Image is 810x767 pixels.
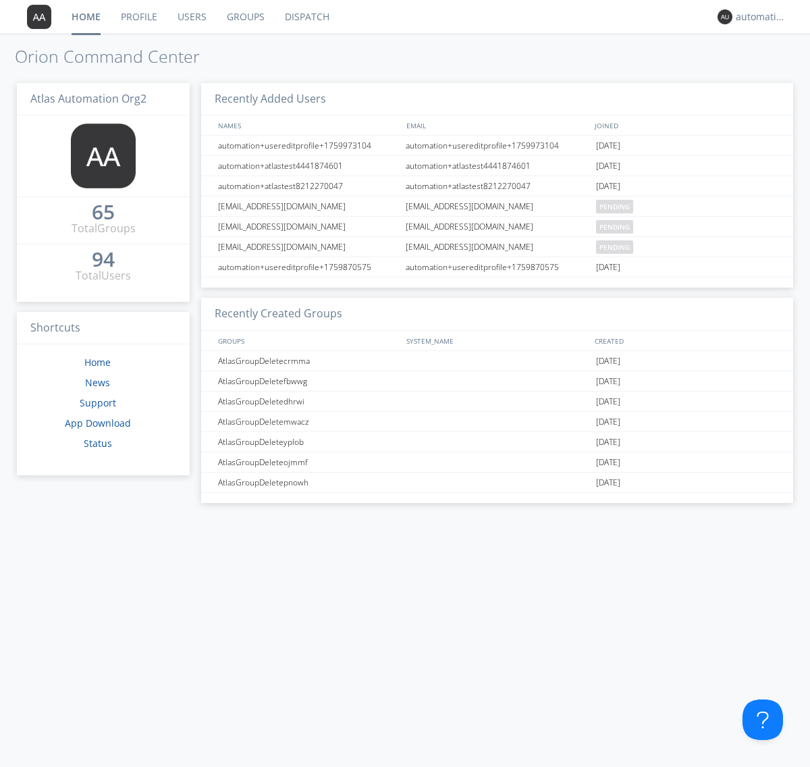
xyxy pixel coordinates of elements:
span: [DATE] [596,351,620,371]
a: automation+usereditprofile+1759973104automation+usereditprofile+1759973104[DATE] [201,136,793,156]
div: 65 [92,205,115,219]
a: AtlasGroupDeletemwacz[DATE] [201,412,793,432]
a: Status [84,437,112,450]
div: automation+atlas0004+org2 [736,10,786,24]
a: automation+usereditprofile+1759870575automation+usereditprofile+1759870575[DATE] [201,257,793,277]
h3: Recently Created Groups [201,298,793,331]
span: [DATE] [596,176,620,196]
div: SYSTEM_NAME [403,331,591,350]
a: Support [80,396,116,409]
div: [EMAIL_ADDRESS][DOMAIN_NAME] [215,237,402,257]
h3: Recently Added Users [201,83,793,116]
span: Atlas Automation Org2 [30,91,146,106]
span: [DATE] [596,257,620,277]
a: 94 [92,253,115,268]
div: Total Groups [72,221,136,236]
span: [DATE] [596,371,620,392]
a: [EMAIL_ADDRESS][DOMAIN_NAME][EMAIL_ADDRESS][DOMAIN_NAME]pending [201,237,793,257]
div: [EMAIL_ADDRESS][DOMAIN_NAME] [215,196,402,216]
span: [DATE] [596,392,620,412]
a: News [85,376,110,389]
div: AtlasGroupDeletemwacz [215,412,402,431]
div: [EMAIL_ADDRESS][DOMAIN_NAME] [402,196,593,216]
img: 373638.png [27,5,51,29]
span: pending [596,200,633,213]
div: EMAIL [403,115,591,135]
div: CREATED [591,331,780,350]
img: 373638.png [71,124,136,188]
a: Home [84,356,111,369]
div: 94 [92,253,115,266]
div: AtlasGroupDeletedhrwi [215,392,402,411]
div: [EMAIL_ADDRESS][DOMAIN_NAME] [402,217,593,236]
h3: Shortcuts [17,312,190,345]
img: 373638.png [718,9,732,24]
span: pending [596,220,633,234]
a: AtlasGroupDeletefbwwg[DATE] [201,371,793,392]
a: automation+atlastest8212270047automation+atlastest8212270047[DATE] [201,176,793,196]
div: automation+atlastest8212270047 [402,176,593,196]
div: [EMAIL_ADDRESS][DOMAIN_NAME] [215,217,402,236]
span: [DATE] [596,452,620,473]
div: AtlasGroupDeletepnowh [215,473,402,492]
iframe: Toggle Customer Support [742,699,783,740]
div: automation+atlastest8212270047 [215,176,402,196]
div: automation+atlastest4441874601 [215,156,402,176]
div: [EMAIL_ADDRESS][DOMAIN_NAME] [402,237,593,257]
div: AtlasGroupDeletecrmma [215,351,402,371]
div: automation+usereditprofile+1759870575 [402,257,593,277]
div: automation+usereditprofile+1759870575 [215,257,402,277]
div: AtlasGroupDeletefbwwg [215,371,402,391]
span: [DATE] [596,412,620,432]
div: AtlasGroupDeleteyplob [215,432,402,452]
a: automation+atlastest4441874601automation+atlastest4441874601[DATE] [201,156,793,176]
div: GROUPS [215,331,400,350]
a: [EMAIL_ADDRESS][DOMAIN_NAME][EMAIL_ADDRESS][DOMAIN_NAME]pending [201,196,793,217]
span: [DATE] [596,156,620,176]
span: [DATE] [596,473,620,493]
span: [DATE] [596,432,620,452]
div: Total Users [76,268,131,284]
a: AtlasGroupDeletepnowh[DATE] [201,473,793,493]
span: pending [596,240,633,254]
span: [DATE] [596,136,620,156]
div: automation+usereditprofile+1759973104 [215,136,402,155]
a: AtlasGroupDeletedhrwi[DATE] [201,392,793,412]
div: NAMES [215,115,400,135]
a: [EMAIL_ADDRESS][DOMAIN_NAME][EMAIL_ADDRESS][DOMAIN_NAME]pending [201,217,793,237]
a: AtlasGroupDeleteojmmf[DATE] [201,452,793,473]
a: 65 [92,205,115,221]
a: App Download [65,417,131,429]
div: JOINED [591,115,780,135]
div: AtlasGroupDeleteojmmf [215,452,402,472]
div: automation+atlastest4441874601 [402,156,593,176]
a: AtlasGroupDeletecrmma[DATE] [201,351,793,371]
a: AtlasGroupDeleteyplob[DATE] [201,432,793,452]
div: automation+usereditprofile+1759973104 [402,136,593,155]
